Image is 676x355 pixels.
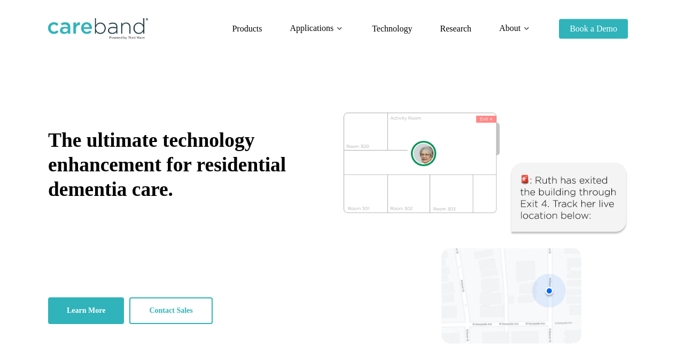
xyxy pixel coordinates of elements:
span: Research [440,24,471,33]
a: Research [440,25,471,33]
a: About [499,24,531,33]
span: Products [232,24,262,33]
span: Technology [372,24,412,33]
a: Products [232,25,262,33]
a: Technology [372,25,412,33]
span: Contact Sales [149,305,192,316]
span: Learn More [67,305,105,316]
a: Applications [290,24,344,33]
a: Contact Sales [129,297,212,324]
a: Learn More [48,297,124,324]
img: CareBand tracking system [344,113,628,344]
img: CareBand [48,18,148,40]
span: About [499,23,520,33]
span: Book a Demo [570,24,617,33]
span: The ultimate technology enhancement for residential dementia care. [48,129,286,200]
div: CareBand combines cutting-edge location and activity monitoring technologies with brilliant desig... [48,272,282,329]
span: Applications [290,23,333,33]
a: Book a Demo [559,25,628,33]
